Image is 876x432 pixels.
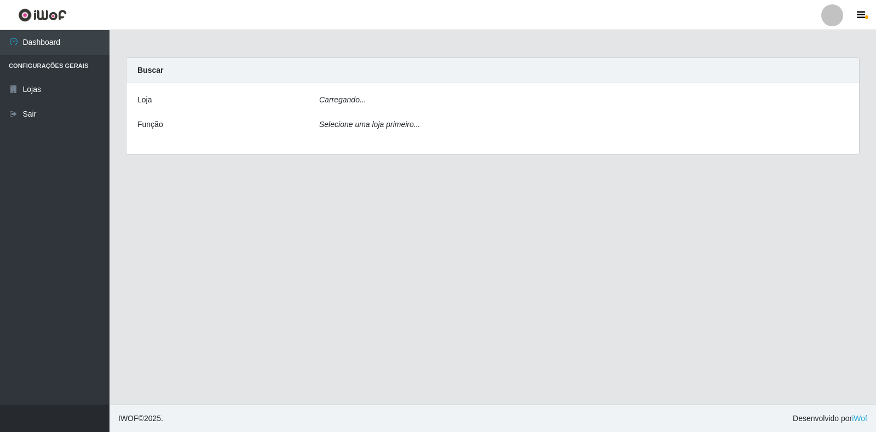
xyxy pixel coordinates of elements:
[118,413,163,424] span: © 2025 .
[137,66,163,74] strong: Buscar
[18,8,67,22] img: CoreUI Logo
[793,413,867,424] span: Desenvolvido por
[118,414,139,423] span: IWOF
[319,120,420,129] i: Selecione uma loja primeiro...
[137,94,152,106] label: Loja
[319,95,366,104] i: Carregando...
[137,119,163,130] label: Função
[852,414,867,423] a: iWof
